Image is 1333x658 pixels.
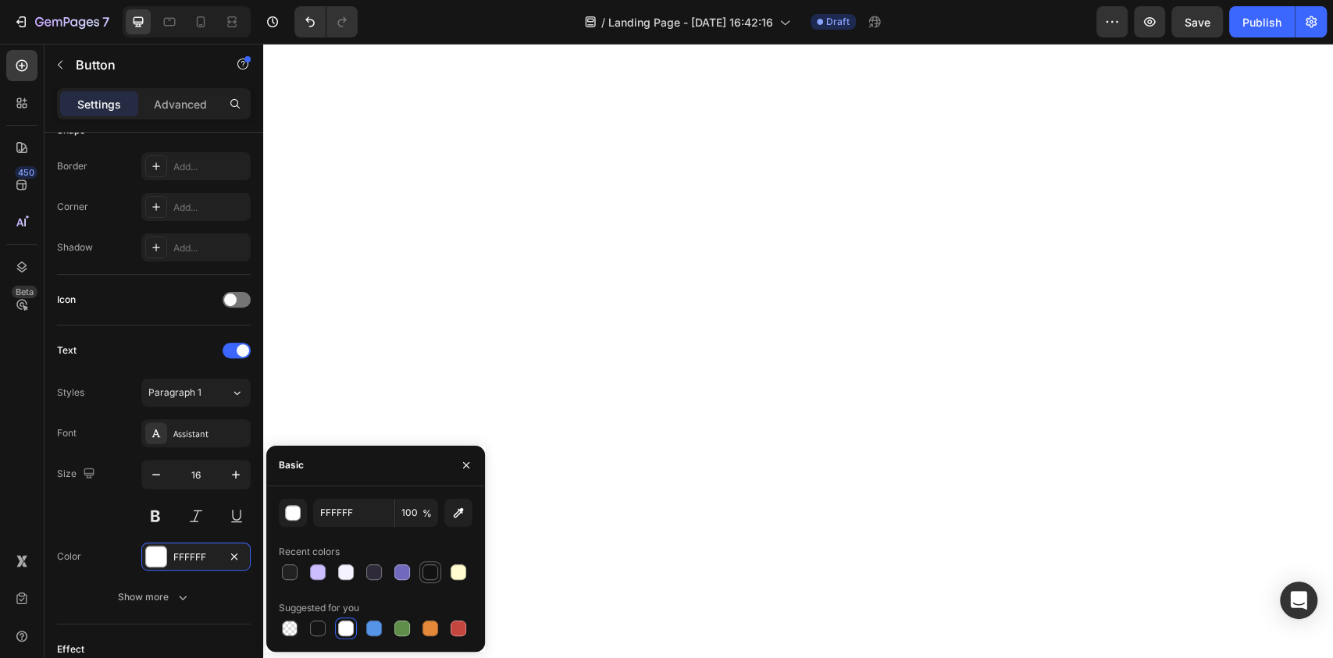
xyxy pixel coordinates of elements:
div: Add... [173,201,247,215]
div: Text [57,343,77,357]
div: Undo/Redo [294,6,358,37]
p: 7 [102,12,109,31]
span: Save [1185,16,1210,29]
div: Color [57,550,81,564]
div: Styles [57,386,84,400]
span: Landing Page - [DATE] 16:42:16 [608,14,773,30]
div: Add... [173,241,247,255]
span: / [601,14,605,30]
div: Suggested for you [279,601,359,615]
p: Advanced [154,96,207,112]
button: 7 [6,6,116,37]
div: Publish [1242,14,1281,30]
div: Corner [57,200,88,214]
p: Settings [77,96,121,112]
input: Eg: FFFFFF [313,499,394,527]
div: 450 [15,166,37,179]
button: Publish [1229,6,1295,37]
span: Draft [826,15,850,29]
button: Paragraph 1 [141,379,251,407]
span: % [422,507,432,521]
div: Assistant [173,427,247,441]
div: Effect [57,642,84,656]
button: Save [1171,6,1223,37]
div: Size [57,464,98,485]
span: Paragraph 1 [148,386,201,400]
div: Beta [12,286,37,298]
p: Button [76,55,209,74]
button: Show more [57,583,251,611]
div: Icon [57,293,76,307]
div: Add... [173,160,247,174]
div: Border [57,159,87,173]
div: Basic [279,458,304,472]
div: Open Intercom Messenger [1280,582,1317,619]
iframe: To enrich screen reader interactions, please activate Accessibility in Grammarly extension settings [263,44,1333,658]
div: Show more [118,589,191,605]
div: Shadow [57,240,93,254]
div: FFFFFF [173,550,219,564]
div: Font [57,426,77,440]
div: Recent colors [279,545,340,559]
